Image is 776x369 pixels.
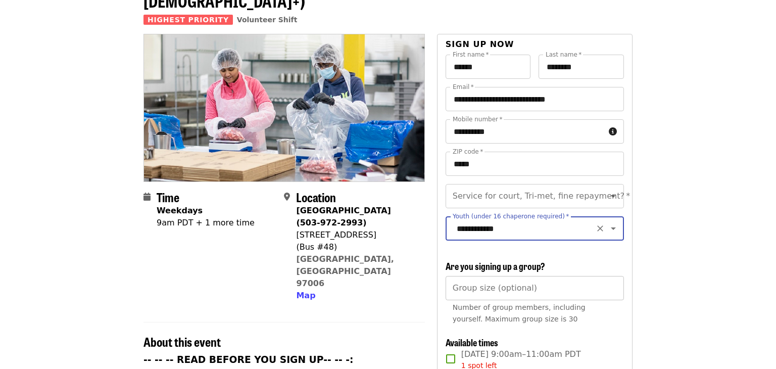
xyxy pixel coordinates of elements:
button: Open [606,221,620,236]
label: Last name [546,52,581,58]
button: Map [296,290,315,302]
input: First name [446,55,531,79]
i: map-marker-alt icon [284,192,290,202]
label: Mobile number [453,116,502,122]
div: [STREET_ADDRESS] [296,229,416,241]
span: Number of group members, including yourself. Maximum group size is 30 [453,303,586,323]
label: First name [453,52,489,58]
span: Are you signing up a group? [446,259,545,272]
strong: Weekdays [157,206,203,215]
label: Youth (under 16 chaperone required) [453,213,569,219]
label: ZIP code [453,149,483,155]
span: Sign up now [446,39,514,49]
img: Oct/Nov/Dec - Beaverton: Repack/Sort (age 10+) organized by Oregon Food Bank [144,34,424,181]
a: Volunteer Shift [237,16,298,24]
span: Highest Priority [143,15,233,25]
span: About this event [143,333,221,350]
button: Open [606,189,620,203]
input: [object Object] [446,276,624,300]
div: (Bus #48) [296,241,416,253]
label: Email [453,84,474,90]
span: Map [296,291,315,300]
input: ZIP code [446,152,624,176]
input: Mobile number [446,119,605,144]
span: Time [157,188,179,206]
a: [GEOGRAPHIC_DATA], [GEOGRAPHIC_DATA] 97006 [296,254,394,288]
span: Location [296,188,336,206]
strong: -- -- -- READ BEFORE YOU SIGN UP-- -- -: [143,354,354,365]
input: Email [446,87,624,111]
span: Available times [446,336,498,349]
button: Clear [593,221,607,236]
i: calendar icon [143,192,151,202]
input: Last name [539,55,624,79]
i: circle-info icon [609,127,617,136]
div: 9am PDT + 1 more time [157,217,255,229]
strong: [GEOGRAPHIC_DATA] (503-972-2993) [296,206,391,227]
